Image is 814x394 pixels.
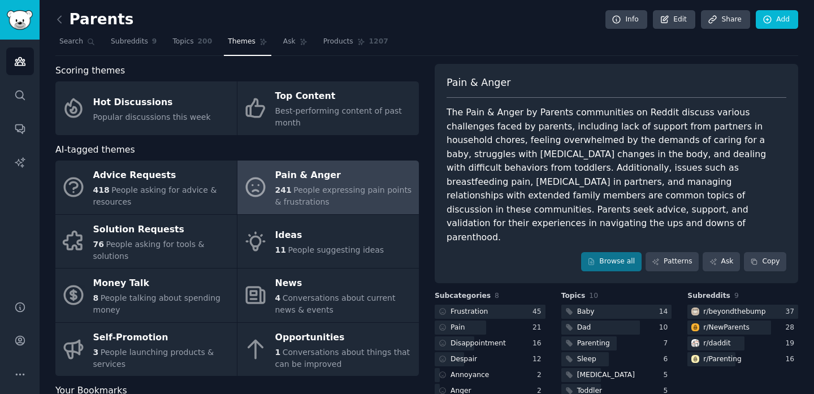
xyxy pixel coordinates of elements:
[237,323,419,376] a: Opportunities1Conversations about things that can be improved
[646,252,699,271] a: Patterns
[532,323,545,333] div: 21
[55,33,99,56] a: Search
[577,323,591,333] div: Dad
[275,275,413,293] div: News
[659,323,672,333] div: 10
[55,323,237,376] a: Self-Promotion3People launching products & services
[93,348,214,369] span: People launching products & services
[561,336,672,350] a: Parenting7
[198,37,213,47] span: 200
[275,167,413,185] div: Pain & Anger
[275,348,281,357] span: 1
[451,323,465,333] div: Pain
[107,33,161,56] a: Subreddits9
[691,308,699,315] img: beyondthebump
[228,37,256,47] span: Themes
[275,106,402,127] span: Best-performing content of past month
[687,352,798,366] a: Parentingr/Parenting16
[744,252,786,271] button: Copy
[703,307,765,317] div: r/ beyondthebump
[279,33,311,56] a: Ask
[703,252,740,271] a: Ask
[275,227,384,245] div: Ideas
[93,240,104,249] span: 76
[435,321,545,335] a: Pain21
[93,348,99,357] span: 3
[275,185,292,194] span: 241
[561,321,672,335] a: Dad10
[93,240,205,261] span: People asking for tools & solutions
[93,93,211,111] div: Hot Discussions
[237,215,419,269] a: Ideas11People suggesting ideas
[451,307,488,317] div: Frustration
[283,37,296,47] span: Ask
[275,88,413,106] div: Top Content
[561,305,672,319] a: Baby14
[55,161,237,214] a: Advice Requests418People asking for advice & resources
[687,336,798,350] a: dadditr/daddit19
[435,291,491,301] span: Subcategories
[447,106,786,244] div: The Pain & Anger by Parents communities on Reddit discuss various challenges faced by parents, in...
[275,348,410,369] span: Conversations about things that can be improved
[561,368,672,382] a: [MEDICAL_DATA]5
[93,220,231,239] div: Solution Requests
[756,10,798,29] a: Add
[172,37,193,47] span: Topics
[701,10,750,29] a: Share
[323,37,353,47] span: Products
[275,328,413,347] div: Opportunities
[703,339,730,349] div: r/ daddit
[275,293,396,314] span: Conversations about current news & events
[451,354,477,365] div: Despair
[532,307,545,317] div: 45
[55,81,237,135] a: Hot DiscussionsPopular discussions this week
[687,305,798,319] a: beyondthebumpr/beyondthebump37
[55,143,135,157] span: AI-tagged themes
[653,10,695,29] a: Edit
[93,112,211,122] span: Popular discussions this week
[561,291,586,301] span: Topics
[691,339,699,347] img: daddit
[664,354,672,365] div: 6
[435,352,545,366] a: Despair12
[93,185,217,206] span: People asking for advice & resources
[55,64,125,78] span: Scoring themes
[691,323,699,331] img: NewParents
[495,292,499,300] span: 8
[785,323,798,333] div: 28
[55,215,237,269] a: Solution Requests76People asking for tools & solutions
[93,293,99,302] span: 8
[785,354,798,365] div: 16
[589,292,598,300] span: 10
[664,339,672,349] div: 7
[532,354,545,365] div: 12
[111,37,148,47] span: Subreddits
[537,370,545,380] div: 2
[687,291,730,301] span: Subreddits
[703,354,741,365] div: r/ Parenting
[577,370,635,380] div: [MEDICAL_DATA]
[369,37,388,47] span: 1207
[435,368,545,382] a: Annoyance2
[55,11,133,29] h2: Parents
[561,352,672,366] a: Sleep6
[435,305,545,319] a: Frustration45
[275,185,412,206] span: People expressing pain points & frustrations
[7,10,33,30] img: GummySearch logo
[577,307,595,317] div: Baby
[435,336,545,350] a: Disappointment16
[734,292,739,300] span: 9
[785,307,798,317] div: 37
[447,76,510,90] span: Pain & Anger
[577,339,610,349] div: Parenting
[664,370,672,380] div: 5
[581,252,642,271] a: Browse all
[93,185,110,194] span: 418
[691,355,699,363] img: Parenting
[275,245,286,254] span: 11
[55,269,237,322] a: Money Talk8People talking about spending money
[168,33,216,56] a: Topics200
[224,33,271,56] a: Themes
[237,269,419,322] a: News4Conversations about current news & events
[703,323,750,333] div: r/ NewParents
